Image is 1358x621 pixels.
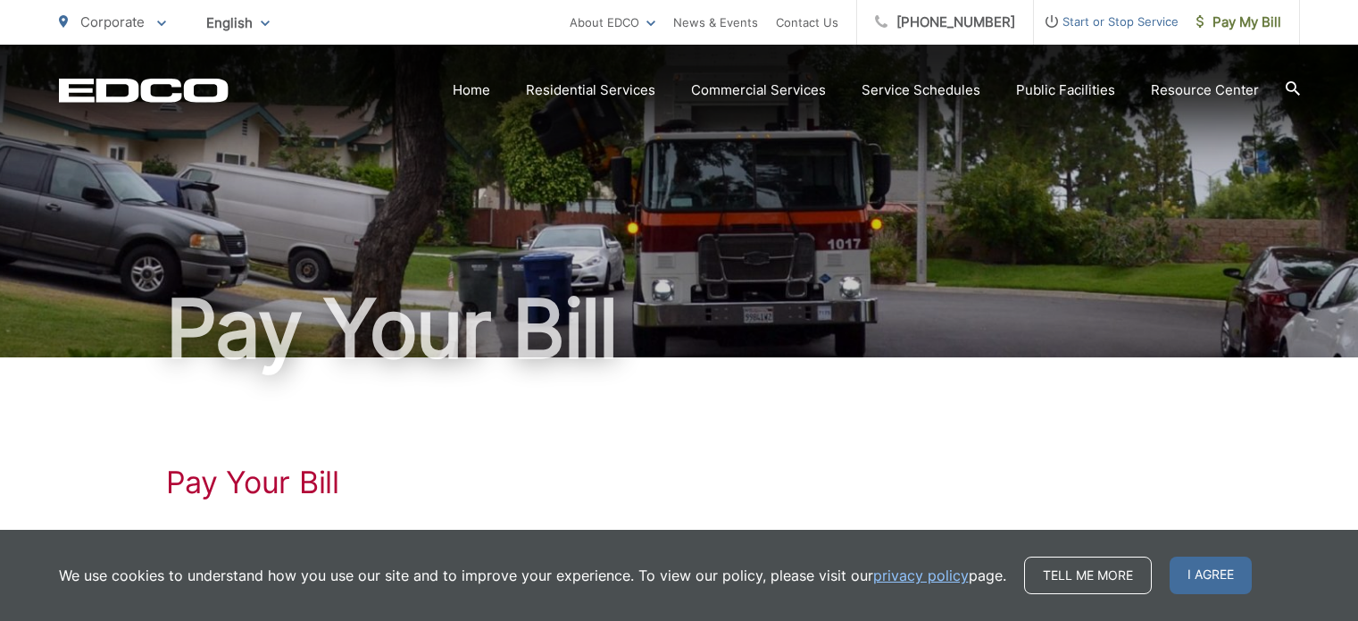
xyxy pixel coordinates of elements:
[59,565,1006,586] p: We use cookies to understand how you use our site and to improve your experience. To view our pol...
[1151,80,1259,101] a: Resource Center
[1170,557,1252,594] span: I agree
[862,80,980,101] a: Service Schedules
[453,80,490,101] a: Home
[80,13,145,30] span: Corporate
[166,527,1193,549] p: to View, Pay, and Manage Your Bill Online
[166,527,232,549] a: Click Here
[673,12,758,33] a: News & Events
[526,80,655,101] a: Residential Services
[1024,557,1152,594] a: Tell me more
[873,565,969,586] a: privacy policy
[59,78,229,103] a: EDCD logo. Return to the homepage.
[1196,12,1281,33] span: Pay My Bill
[166,465,1193,500] h1: Pay Your Bill
[59,284,1300,373] h1: Pay Your Bill
[193,7,283,38] span: English
[1016,80,1115,101] a: Public Facilities
[776,12,838,33] a: Contact Us
[691,80,826,101] a: Commercial Services
[570,12,655,33] a: About EDCO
